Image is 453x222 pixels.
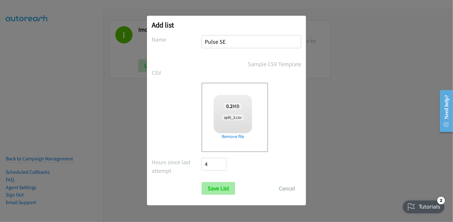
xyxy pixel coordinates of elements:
iframe: Resource Center [435,86,453,136]
span: split_2.csv [222,114,243,120]
label: Name [152,35,202,44]
span: MB [224,103,242,109]
strong: 0.2 [226,103,233,109]
iframe: Checklist [399,194,448,217]
button: Cancel [273,182,301,195]
label: CSV [152,68,202,77]
a: Sample CSV Template [248,60,301,68]
a: Remove file [214,133,252,140]
label: Hours since last attempt [152,158,202,175]
input: Save List [202,182,235,195]
h2: Add list [152,20,301,29]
